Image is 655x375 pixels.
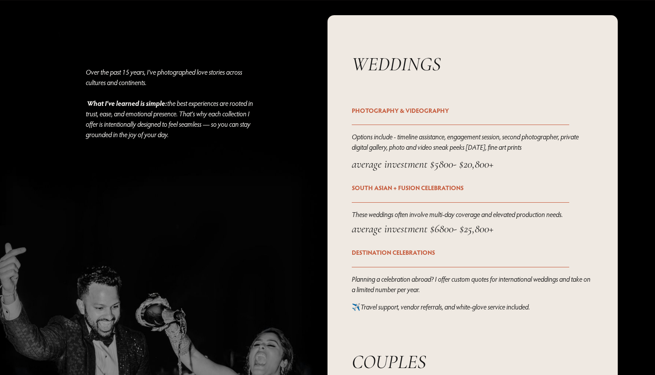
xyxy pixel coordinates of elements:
[352,350,426,374] em: COUPLES
[352,157,493,171] em: average investment $5800- $20,800+
[352,53,441,76] em: WEDDINGS
[352,106,449,115] strong: PHOTOGRAPHY & VIDEOGRAPHY
[352,132,580,151] em: Options include - timeline assistance, engagement session, second photographer, private digital g...
[360,303,530,311] em: Travel support, vendor referrals, and white-glove service included.
[352,210,563,219] em: These weddings often involve multi-day coverage and elevated production needs.
[87,99,167,108] em: What I’ve learned is simple:
[86,99,254,139] em: the best experiences are rooted in trust, ease, and emotional presence. That’s why each collectio...
[352,275,592,294] em: Planning a celebration abroad? I offer custom quotes for international weddings and take on a lim...
[352,248,435,257] strong: DESTINATION CELEBRATIONS
[352,184,464,192] strong: SOUTH ASIAN + FUSION CELEBRATIONS
[86,68,243,108] em: Over the past 15 years, I’ve photographed love stories across cultures and continents.
[352,222,493,235] em: average investment $6800- $25,800+
[352,302,593,312] p: ✈️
